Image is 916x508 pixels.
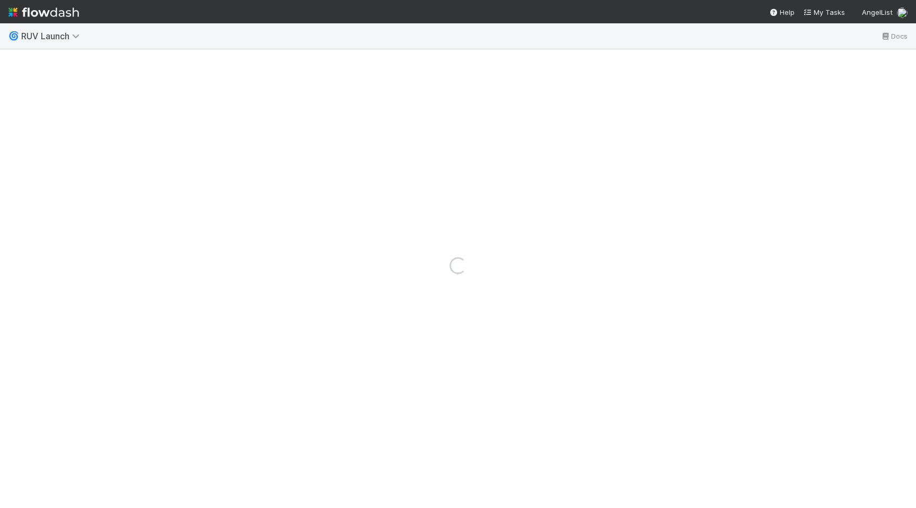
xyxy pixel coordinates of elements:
a: My Tasks [803,7,845,17]
span: My Tasks [803,8,845,16]
span: AngelList [862,8,893,16]
img: logo-inverted-e16ddd16eac7371096b0.svg [8,3,79,21]
div: Help [769,7,795,17]
img: avatar_b60dc679-d614-4581-862a-45e57e391fbd.png [897,7,908,18]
